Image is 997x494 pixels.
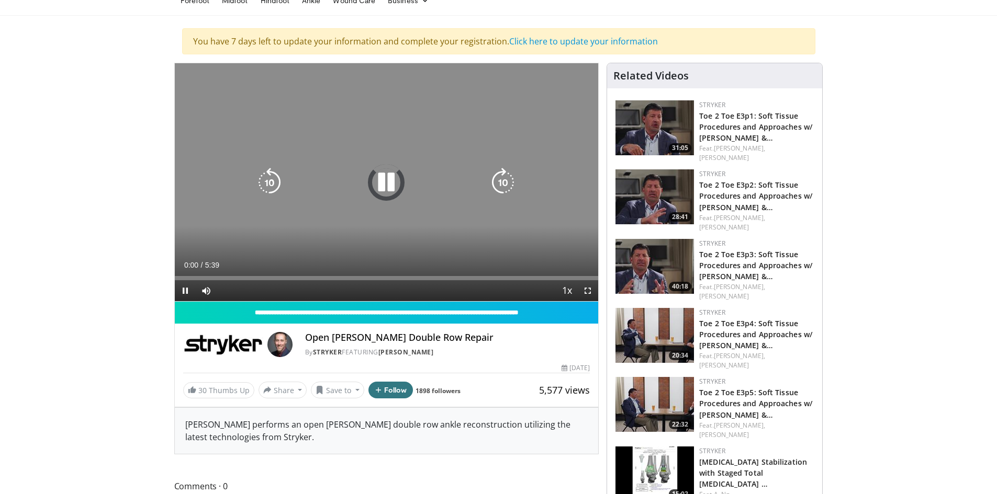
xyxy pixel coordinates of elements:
a: [PERSON_NAME] [699,292,749,301]
div: Progress Bar [175,276,599,280]
a: 28:41 [615,169,694,224]
a: [MEDICAL_DATA] Stabilization with Staged Total [MEDICAL_DATA] … [699,457,807,489]
a: Toe 2 Toe E3p4: Soft Tissue Procedures and Approaches w/ [PERSON_NAME] &… [699,318,813,350]
div: [DATE] [562,363,590,373]
button: Share [259,382,307,398]
h4: Open [PERSON_NAME] Double Row Repair [305,332,590,343]
a: [PERSON_NAME], [714,144,765,153]
button: Fullscreen [577,280,598,301]
span: Comments 0 [174,479,599,493]
a: [PERSON_NAME] [699,223,749,232]
a: 1898 followers [416,386,461,395]
span: 31:05 [669,143,691,153]
a: [PERSON_NAME], [714,213,765,222]
a: [PERSON_NAME], [714,421,765,430]
img: ff7741fe-de8d-4c97-8847-d5564e318ff5.150x105_q85_crop-smart_upscale.jpg [615,239,694,294]
img: 42cec133-4c10-4aac-b10b-ca9e8ff2a38f.150x105_q85_crop-smart_upscale.jpg [615,169,694,224]
div: You have 7 days left to update your information and complete your registration. [182,28,815,54]
div: Feat. [699,421,814,440]
span: 30 [198,385,207,395]
button: Pause [175,280,196,301]
span: 20:34 [669,351,691,360]
a: 40:18 [615,239,694,294]
span: / [201,261,203,269]
button: Playback Rate [556,280,577,301]
span: 5:39 [205,261,219,269]
div: By FEATURING [305,348,590,357]
a: [PERSON_NAME] [699,153,749,162]
a: Toe 2 Toe E3p3: Soft Tissue Procedures and Approaches w/ [PERSON_NAME] &… [699,249,813,281]
a: [PERSON_NAME], [714,351,765,360]
img: 5a24c186-d7fd-471e-9a81-cffed9b91a88.150x105_q85_crop-smart_upscale.jpg [615,100,694,155]
a: Toe 2 Toe E3p5: Soft Tissue Procedures and Approaches w/ [PERSON_NAME] &… [699,387,813,419]
a: 20:34 [615,308,694,363]
a: [PERSON_NAME], [714,282,765,291]
a: [PERSON_NAME] [378,348,434,357]
div: Feat. [699,351,814,370]
div: Feat. [699,213,814,232]
a: [PERSON_NAME] [699,430,749,439]
span: 0:00 [184,261,198,269]
img: 88654d28-53f6-4a8b-9f57-d4a1a6effd11.150x105_q85_crop-smart_upscale.jpg [615,377,694,432]
a: Toe 2 Toe E3p1: Soft Tissue Procedures and Approaches w/ [PERSON_NAME] &… [699,111,813,143]
span: 22:32 [669,420,691,429]
button: Mute [196,280,217,301]
a: Stryker [699,308,725,317]
span: 28:41 [669,212,691,222]
a: 30 Thumbs Up [183,382,254,398]
a: [PERSON_NAME] [699,361,749,370]
div: [PERSON_NAME] performs an open [PERSON_NAME] double row ankle reconstruction utilizing the latest... [175,408,599,454]
a: Stryker [699,377,725,386]
button: Follow [368,382,413,398]
a: Stryker [699,446,725,455]
span: 5,577 views [539,384,590,396]
a: Stryker [313,348,342,357]
a: 31:05 [615,100,694,155]
img: c666e18c-5948-42bb-87b8-0687c898742b.150x105_q85_crop-smart_upscale.jpg [615,308,694,363]
div: Feat. [699,144,814,163]
img: Stryker [183,332,263,357]
a: Click here to update your information [509,36,658,47]
a: 22:32 [615,377,694,432]
div: Feat. [699,282,814,301]
a: Toe 2 Toe E3p2: Soft Tissue Procedures and Approaches w/ [PERSON_NAME] &… [699,180,813,212]
span: 40:18 [669,282,691,291]
a: Stryker [699,169,725,178]
video-js: Video Player [175,63,599,302]
img: Avatar [267,332,293,357]
a: Stryker [699,239,725,248]
a: Stryker [699,100,725,109]
h4: Related Videos [613,70,689,82]
button: Save to [311,382,364,398]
